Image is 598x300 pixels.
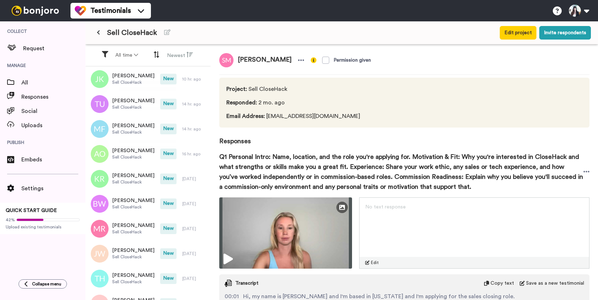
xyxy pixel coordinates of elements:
[21,184,85,193] span: Settings
[160,273,177,284] span: New
[160,174,177,184] span: New
[539,26,591,40] button: Invite respondents
[226,86,247,92] span: Project :
[500,26,536,40] button: Edit project
[365,205,406,210] span: No text response
[226,85,360,93] span: Sell CloseHack
[21,121,85,130] span: Uploads
[91,170,109,188] img: kr.png
[160,198,177,209] span: New
[182,176,207,182] div: [DATE]
[311,57,316,63] img: info-yellow.svg
[112,179,154,185] span: Sell CloseHack
[112,222,154,229] span: [PERSON_NAME]
[85,117,211,141] a: [PERSON_NAME]Sell CloseHackNew14 hr. ago
[75,5,86,16] img: tm-color.svg
[85,241,211,266] a: [PERSON_NAME]Sell CloseHackNew[DATE]
[91,195,109,213] img: bw.png
[182,151,207,157] div: 16 hr. ago
[107,28,157,38] span: Sell CloseHack
[112,197,154,204] span: [PERSON_NAME]
[112,204,154,210] span: Sell CloseHack
[90,6,131,16] span: Testimonials
[91,245,109,263] img: jw.png
[182,226,207,232] div: [DATE]
[91,270,109,288] img: th.png
[111,49,142,62] button: All time
[32,281,61,287] span: Collapse menu
[21,107,85,115] span: Social
[6,217,15,223] span: 42%
[160,223,177,234] span: New
[9,6,62,16] img: bj-logo-header-white.svg
[21,155,85,164] span: Embeds
[112,129,154,135] span: Sell CloseHack
[219,197,352,269] img: ce2b4e8a-fad5-4db6-af1c-8ec3b6f5d5b9-thumbnail_full-1753193980.jpg
[112,172,154,179] span: [PERSON_NAME]
[112,154,154,160] span: Sell CloseHack
[112,97,154,104] span: [PERSON_NAME]
[226,100,257,105] span: Responded :
[19,279,67,289] button: Collapse menu
[163,48,197,62] button: Newest
[334,57,371,64] div: Permission given
[91,120,109,138] img: mf.png
[85,92,211,117] a: [PERSON_NAME]Sell CloseHackNew14 hr. ago
[112,229,154,235] span: Sell CloseHack
[112,279,154,285] span: Sell CloseHack
[160,74,177,84] span: New
[160,149,177,159] span: New
[85,216,211,241] a: [PERSON_NAME]Sell CloseHackNew[DATE]
[219,152,583,192] span: Q1 Personal Intro: Name, location, and the role you're applying for. Motivation & Fit: Why you're...
[182,251,207,257] div: [DATE]
[112,104,154,110] span: Sell CloseHack
[91,95,109,113] img: tu.png
[112,122,154,129] span: [PERSON_NAME]
[160,248,177,259] span: New
[91,145,109,163] img: ao.png
[526,280,584,287] span: Save as a new testimonial
[226,113,265,119] span: Email Address :
[182,201,207,207] div: [DATE]
[6,208,57,213] span: QUICK START GUIDE
[112,254,154,260] span: Sell CloseHack
[85,141,211,166] a: [PERSON_NAME]Sell CloseHackNew16 hr. ago
[225,280,232,287] img: transcript.svg
[85,166,211,191] a: [PERSON_NAME]Sell CloseHackNew[DATE]
[21,78,85,87] span: All
[91,70,109,88] img: jk.png
[182,126,207,132] div: 14 hr. ago
[182,101,207,107] div: 14 hr. ago
[219,53,234,67] img: sm.png
[85,67,211,92] a: [PERSON_NAME]Sell CloseHackNew10 hr. ago
[182,76,207,82] div: 10 hr. ago
[182,276,207,281] div: [DATE]
[112,247,154,254] span: [PERSON_NAME]
[91,220,109,238] img: mr.png
[219,128,589,146] span: Responses
[112,72,154,79] span: [PERSON_NAME]
[85,266,211,291] a: [PERSON_NAME]Sell CloseHackNew[DATE]
[160,124,177,134] span: New
[226,112,360,120] span: [EMAIL_ADDRESS][DOMAIN_NAME]
[23,44,85,53] span: Request
[6,224,80,230] span: Upload existing testimonials
[112,79,154,85] span: Sell CloseHack
[112,147,154,154] span: [PERSON_NAME]
[21,93,85,101] span: Responses
[226,98,360,107] span: 2 mo. ago
[234,53,296,67] span: [PERSON_NAME]
[371,260,379,265] span: Edit
[160,99,177,109] span: New
[85,191,211,216] a: [PERSON_NAME]Sell CloseHackNew[DATE]
[112,272,154,279] span: [PERSON_NAME]
[491,280,514,287] span: Copy text
[235,280,258,287] span: Transcript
